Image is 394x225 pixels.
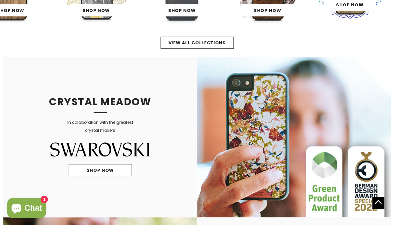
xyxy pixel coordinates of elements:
span: In colaboration with the greatest crystal makers [50,119,150,152]
img: MMORE Cases [197,57,391,217]
span: CRYSTAL MEADOW [49,95,151,109]
img: Swarovski Logo [50,142,150,156]
a: Shop Now [156,4,208,16]
span: Shop Now [336,2,363,8]
span: view all collections [169,40,226,46]
a: Shop Now [70,4,123,16]
a: Shop Now [69,164,132,176]
span: Shop Now [254,7,281,14]
a: view all collections [161,37,234,49]
a: Shop Now [241,4,294,16]
span: Shop Now [168,7,196,14]
inbox-online-store-chat: Shopify online store chat [5,198,48,220]
span: Shop Now [87,167,114,173]
span: Shop Now [83,7,110,14]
